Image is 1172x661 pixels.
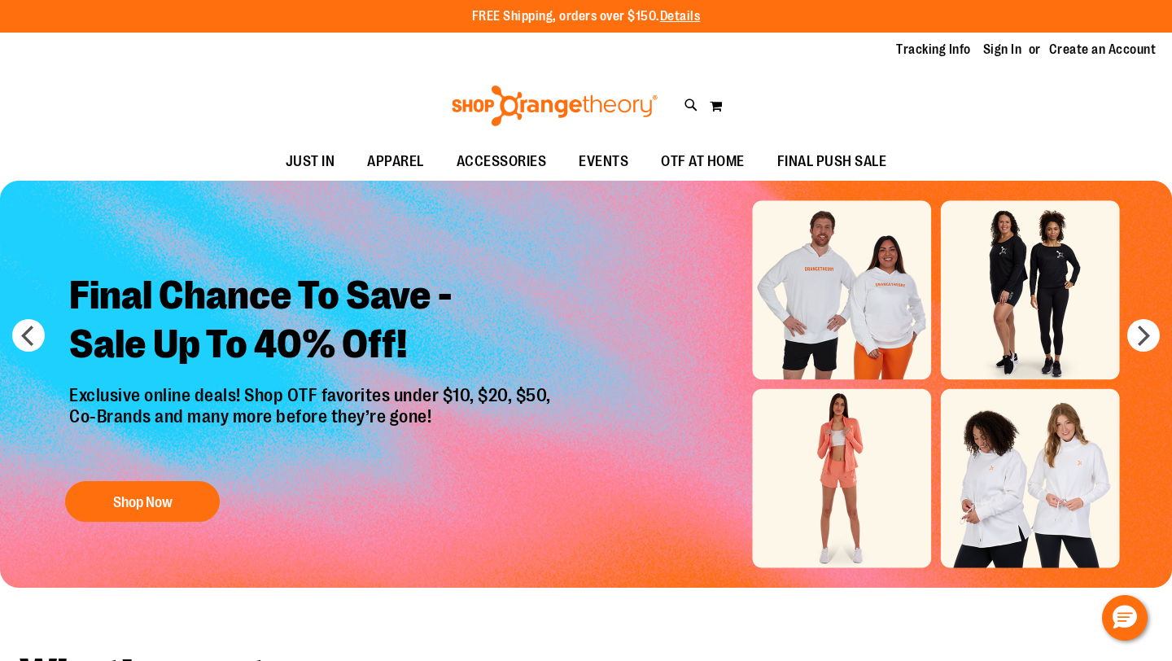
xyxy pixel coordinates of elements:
a: EVENTS [562,143,645,181]
a: FINAL PUSH SALE [761,143,903,181]
a: ACCESSORIES [440,143,563,181]
a: JUST IN [269,143,352,181]
a: Create an Account [1049,41,1157,59]
a: Tracking Info [896,41,971,59]
span: JUST IN [286,143,335,180]
a: OTF AT HOME [645,143,761,181]
a: Final Chance To Save -Sale Up To 40% Off! Exclusive online deals! Shop OTF favorites under $10, $... [57,259,567,530]
span: EVENTS [579,143,628,180]
a: APPAREL [351,143,440,181]
button: next [1127,319,1160,352]
button: prev [12,319,45,352]
p: Exclusive online deals! Shop OTF favorites under $10, $20, $50, Co-Brands and many more before th... [57,385,567,465]
span: APPAREL [367,143,424,180]
button: Shop Now [65,481,220,522]
p: FREE Shipping, orders over $150. [472,7,701,26]
a: Details [660,9,701,24]
span: OTF AT HOME [661,143,745,180]
img: Shop Orangetheory [449,85,660,126]
span: FINAL PUSH SALE [777,143,887,180]
span: ACCESSORIES [457,143,547,180]
a: Sign In [983,41,1022,59]
button: Hello, have a question? Let’s chat. [1102,595,1148,641]
h2: Final Chance To Save - Sale Up To 40% Off! [57,259,567,385]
